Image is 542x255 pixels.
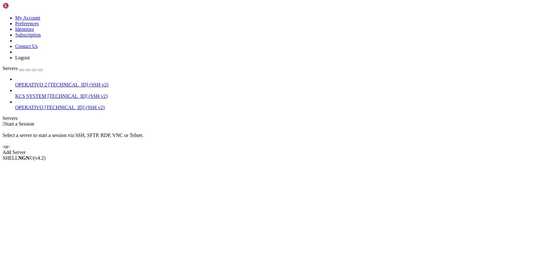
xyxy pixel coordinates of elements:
a: My Account [15,15,40,21]
span:  [3,121,4,127]
span: OPERATIVO [15,105,43,110]
a: Logout [15,55,30,60]
img: Shellngn [3,3,39,9]
span: KCS SYSTEM [15,93,46,99]
b: NGN [18,155,30,161]
a: Preferences [15,21,39,26]
span: Start a Session [4,121,34,127]
span: [TECHNICAL_ID] (SSH v2) [47,93,107,99]
a: Subscription [15,32,41,38]
li: OPERATIVO 2 [TECHNICAL_ID] (SSH v2) [15,76,539,88]
a: Servers [3,66,43,71]
span: [TECHNICAL_ID] (SSH v2) [45,105,105,110]
a: KCS SYSTEM [TECHNICAL_ID] (SSH v2) [15,93,539,99]
a: Contact Us [15,44,38,49]
span: OPERATIVO 2 [15,82,47,87]
li: OPERATIVO [TECHNICAL_ID] (SSH v2) [15,99,539,110]
a: Identities [15,27,34,32]
div: Select a server to start a session via SSH, SFTP, RDP, VNC or Telnet. -or- [3,127,539,150]
span: 4.2.0 [33,155,46,161]
span: Servers [3,66,18,71]
span: [TECHNICAL_ID] (SSH v2) [48,82,108,87]
span: SHELL © [3,155,46,161]
a: OPERATIVO [TECHNICAL_ID] (SSH v2) [15,105,539,110]
div: Add Server [3,150,539,155]
li: KCS SYSTEM [TECHNICAL_ID] (SSH v2) [15,88,539,99]
a: OPERATIVO 2 [TECHNICAL_ID] (SSH v2) [15,82,539,88]
div: Servers [3,116,539,121]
